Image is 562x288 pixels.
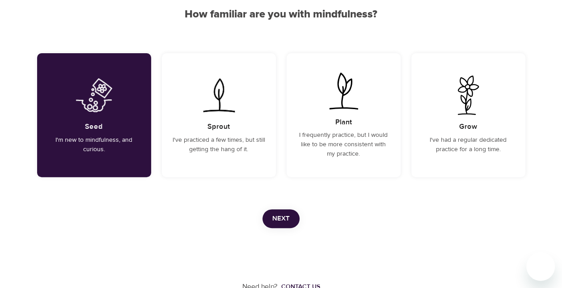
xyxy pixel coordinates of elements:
img: I've had a regular dedicated practice for a long time. [446,76,491,115]
p: I've had a regular dedicated practice for a long time. [422,136,515,154]
img: I'm new to mindfulness, and curious. [72,76,117,115]
h5: Plant [335,118,352,127]
img: I frequently practice, but I would like to be more consistent with my practice. [321,71,366,110]
span: Next [272,213,290,224]
p: I've practiced a few times, but still getting the hang of it. [173,136,265,154]
button: Next [262,209,300,228]
h5: Seed [85,122,103,131]
h5: Grow [459,122,477,131]
p: I'm new to mindfulness, and curious. [48,136,140,154]
div: I've had a regular dedicated practice for a long time.GrowI've had a regular dedicated practice f... [411,53,525,177]
div: I frequently practice, but I would like to be more consistent with my practice.PlantI frequently ... [287,53,401,177]
div: I'm new to mindfulness, and curious.SeedI'm new to mindfulness, and curious. [37,53,151,177]
p: I frequently practice, but I would like to be more consistent with my practice. [297,131,390,159]
h5: Sprout [207,122,230,131]
div: I've practiced a few times, but still getting the hang of it.SproutI've practiced a few times, bu... [162,53,276,177]
h2: How familiar are you with mindfulness? [37,8,525,21]
iframe: Button to launch messaging window [526,252,555,281]
img: I've practiced a few times, but still getting the hang of it. [196,76,241,115]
